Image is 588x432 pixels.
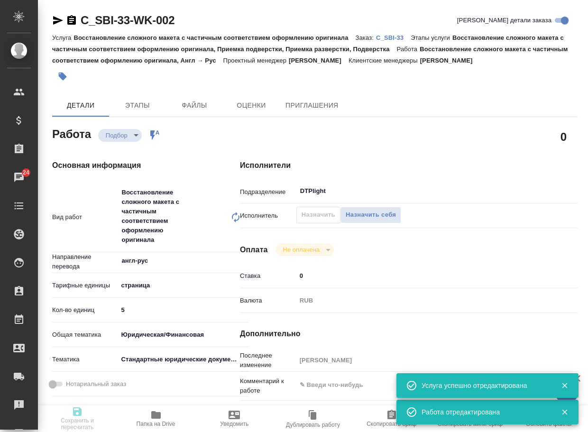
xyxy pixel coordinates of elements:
button: Уведомить [195,405,274,432]
span: Оценки [229,100,274,111]
p: Услуга [52,34,73,41]
button: Закрыть [555,381,574,390]
a: C_SBI-33-WK-002 [81,14,175,27]
p: Вид работ [52,212,118,222]
p: Работа [397,46,420,53]
span: Приглашения [285,100,339,111]
button: Скопировать ссылку для ЯМессенджера [52,15,64,26]
input: ✎ Введи что-нибудь [296,269,550,283]
p: Проектный менеджер [223,57,289,64]
span: Нотариальный заказ [66,379,126,389]
div: Юридическая/Финансовая [118,327,249,343]
p: Последнее изменение [240,351,296,370]
button: Папка на Drive [117,405,195,432]
h2: Работа [52,125,91,142]
p: [PERSON_NAME] [289,57,349,64]
p: Общая тематика [52,330,118,340]
span: Дублировать работу [286,422,340,428]
p: [PERSON_NAME] [420,57,480,64]
a: 24 [2,165,36,189]
div: страница [118,277,249,294]
button: Подбор [103,131,130,139]
p: Комментарий к работе [240,377,296,395]
button: Закрыть [555,408,574,416]
button: Назначить себя [340,207,401,223]
button: Скопировать бриф [352,405,431,432]
p: Исполнитель [240,211,296,221]
span: 24 [17,168,35,177]
button: Скопировать ссылку [66,15,77,26]
span: Детали [58,100,103,111]
button: Open [544,190,546,192]
a: C_SBI-33 [376,33,411,41]
p: Тарифные единицы [52,281,118,290]
span: Скопировать бриф [367,421,416,427]
div: Работа отредактирована [422,407,547,417]
h4: Основная информация [52,160,202,171]
button: Open [244,260,246,262]
p: Направление перевода [52,252,118,271]
span: Файлы [172,100,217,111]
h4: Дополнительно [240,328,578,340]
span: Назначить себя [346,210,396,221]
button: Добавить тэг [52,66,73,87]
span: [PERSON_NAME] детали заказа [457,16,551,25]
button: Не оплачена [280,246,322,254]
div: Услуга успешно отредактирована [422,381,547,390]
p: Заказ: [356,34,376,41]
h4: Оплата [240,244,268,256]
span: Этапы [115,100,160,111]
p: Кол-во единиц [52,305,118,315]
p: Тематика [52,355,118,364]
h2: 0 [560,129,567,145]
p: Этапы услуги [411,34,452,41]
span: Сохранить и пересчитать [44,417,111,431]
button: Дублировать работу [274,405,352,432]
input: Пустое поле [296,353,550,367]
p: Восстановление сложного макета с частичным соответствием оформлению оригинала [73,34,355,41]
div: Подбор [98,129,142,142]
p: Клиентские менеджеры [349,57,420,64]
p: Валюта [240,296,296,305]
p: Ставка [240,271,296,281]
button: Сохранить и пересчитать [38,405,117,432]
p: C_SBI-33 [376,34,411,41]
span: Папка на Drive [137,421,175,427]
p: Подразделение [240,187,296,197]
div: Стандартные юридические документы, договоры, уставы [118,351,249,368]
input: ✎ Введи что-нибудь [118,303,249,317]
span: Уведомить [220,421,248,427]
div: Подбор [276,243,334,256]
h4: Исполнители [240,160,578,171]
div: RUB [296,293,550,309]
